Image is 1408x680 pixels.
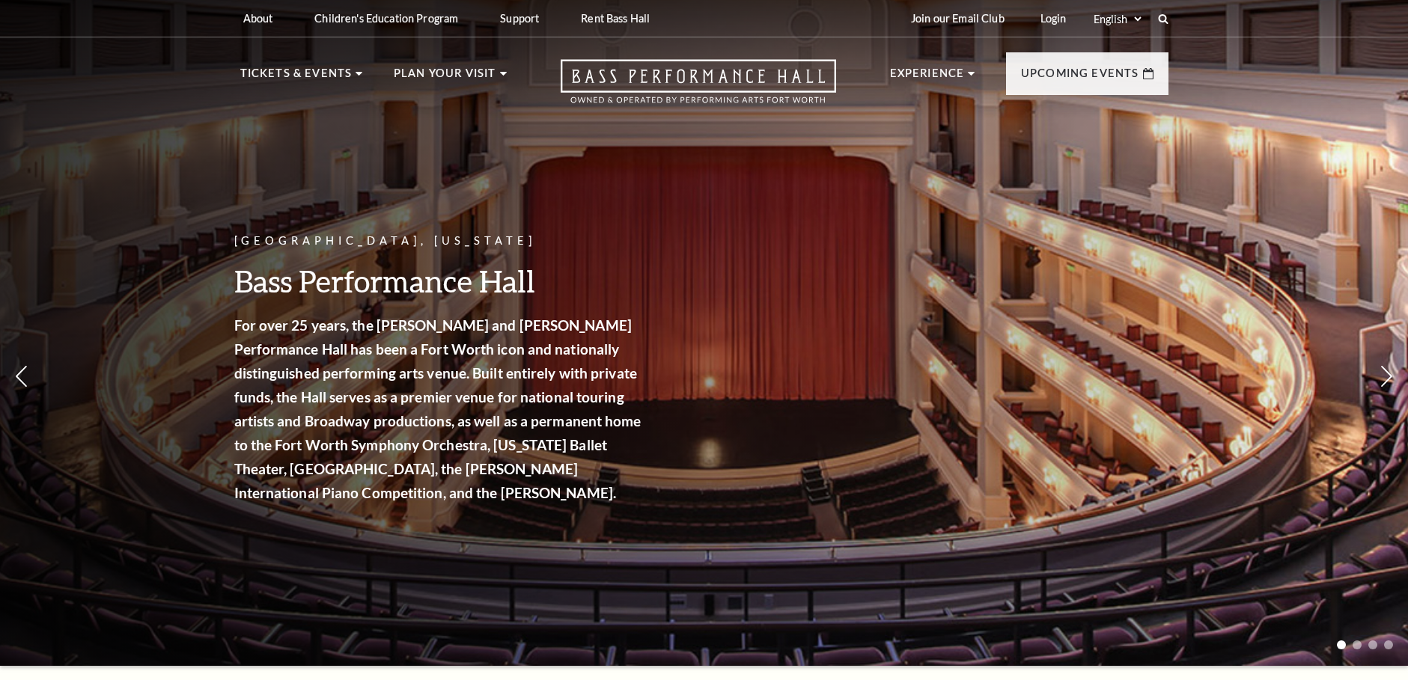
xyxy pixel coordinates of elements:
strong: For over 25 years, the [PERSON_NAME] and [PERSON_NAME] Performance Hall has been a Fort Worth ico... [234,316,641,501]
p: Support [500,12,539,25]
select: Select: [1091,12,1144,26]
p: Tickets & Events [240,64,353,91]
p: Plan Your Visit [394,64,496,91]
p: Upcoming Events [1021,64,1139,91]
p: Experience [890,64,965,91]
p: Rent Bass Hall [581,12,650,25]
p: About [243,12,273,25]
p: [GEOGRAPHIC_DATA], [US_STATE] [234,232,646,251]
p: Children's Education Program [314,12,458,25]
h3: Bass Performance Hall [234,262,646,300]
